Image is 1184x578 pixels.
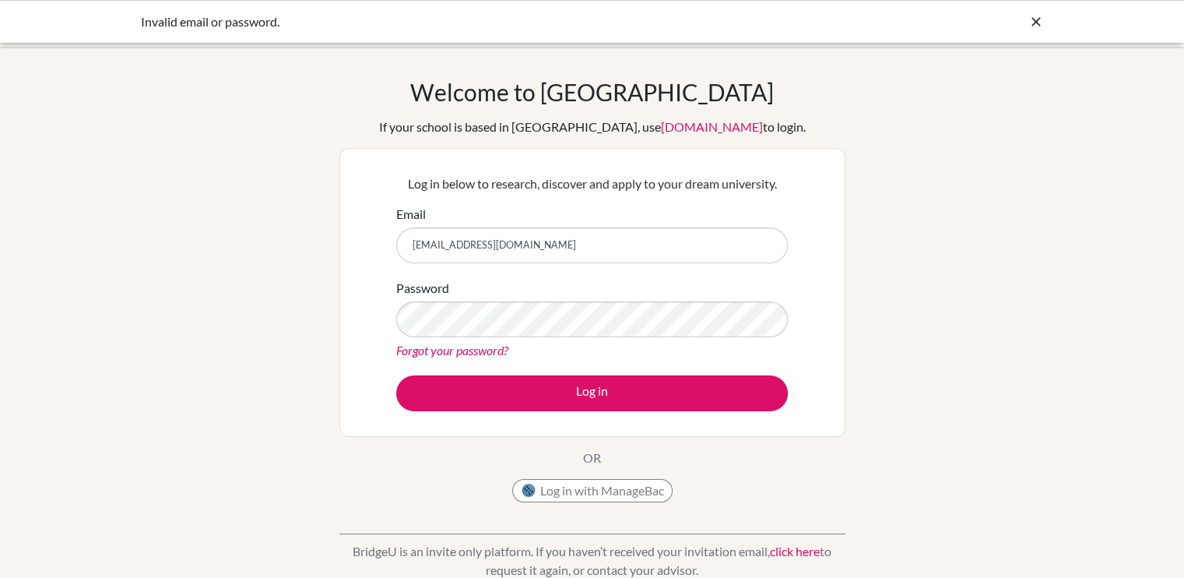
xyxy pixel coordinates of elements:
label: Password [396,279,449,298]
button: Log in with ManageBac [512,479,673,502]
a: click here [770,544,820,559]
label: Email [396,205,426,224]
div: If your school is based in [GEOGRAPHIC_DATA], use to login. [379,118,806,136]
h1: Welcome to [GEOGRAPHIC_DATA] [410,78,774,106]
button: Log in [396,375,788,411]
p: Log in below to research, discover and apply to your dream university. [396,174,788,193]
a: Forgot your password? [396,343,508,358]
p: OR [583,449,601,467]
a: [DOMAIN_NAME] [661,119,763,134]
div: Invalid email or password. [141,12,810,31]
